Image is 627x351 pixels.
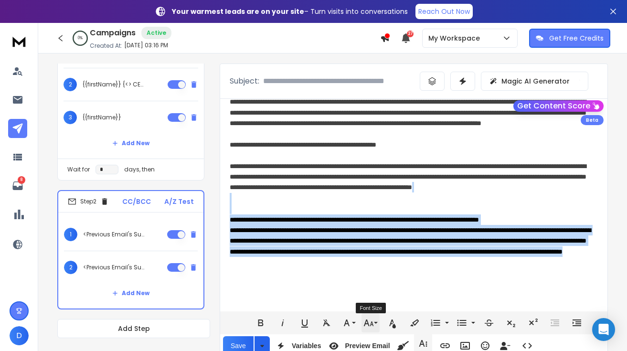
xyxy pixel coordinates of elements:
span: 2 [64,261,77,274]
p: [DATE] 03:16 PM [124,42,168,49]
p: CC/BCC [122,197,151,206]
p: Magic AI Generator [501,76,570,86]
img: logo [10,32,29,50]
p: <Previous Email's Subject> [83,231,144,238]
div: Font Size [356,303,385,313]
p: Wait for [67,166,90,173]
button: Increase Indent (⌘]) [568,313,586,332]
button: Underline (⌘U) [296,313,314,332]
p: 0 % [78,35,83,41]
button: D [10,326,29,345]
button: Get Free Credits [529,29,610,48]
p: <Previous Email's Subject> [83,264,144,271]
p: days, then [124,166,155,173]
p: Created At: [90,42,122,50]
button: Font Family [340,313,358,332]
p: {{firstName}} {<> CEO Batch Invite|<> Founder Cohort Invitation|<> CEO Batch Invite|<> Founder Ba... [83,81,144,88]
button: Subscript [502,313,520,332]
span: 1 [64,228,77,241]
span: 3 [64,111,77,124]
h1: Campaigns [90,27,136,39]
div: Beta [581,115,604,125]
button: Ordered List [443,313,451,332]
button: Add New [105,284,157,303]
button: Get Content Score [513,100,604,112]
button: Superscript [524,313,542,332]
div: Open Intercom Messenger [592,318,615,341]
p: Get Free Credits [549,33,604,43]
p: – Turn visits into conversations [172,7,408,16]
button: Strikethrough (⌘S) [480,313,498,332]
span: Variables [290,342,323,350]
button: Clear Formatting [318,313,336,332]
a: 8 [8,176,27,195]
p: Reach Out Now [418,7,470,16]
span: 27 [407,31,414,37]
p: {{firstName}} [83,114,121,121]
button: Bold (⌘B) [252,313,270,332]
strong: Your warmest leads are on your site [172,7,304,16]
button: Unordered List [469,313,477,332]
button: Unordered List [453,313,471,332]
span: Preview Email [343,342,392,350]
li: Step2CC/BCCA/Z Test1<Previous Email's Subject>2<Previous Email's Subject>Add New [57,190,204,309]
li: Step1CC/BCCA/Z Test1{{firstName}}2{{firstName}} {<> CEO Batch Invite|<> Founder Cohort Invitation... [57,8,204,181]
p: My Workspace [428,33,484,43]
a: Reach Out Now [415,4,473,19]
button: Magic AI Generator [481,72,588,91]
div: Active [141,27,171,39]
p: 8 [18,176,25,184]
p: Subject: [230,75,259,87]
p: A/Z Test [164,197,194,206]
button: Add Step [57,319,210,338]
button: Decrease Indent (⌘[) [546,313,564,332]
button: Add New [105,134,157,153]
button: Italic (⌘I) [274,313,292,332]
div: Step 2 [68,197,109,206]
span: 2 [64,78,77,91]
